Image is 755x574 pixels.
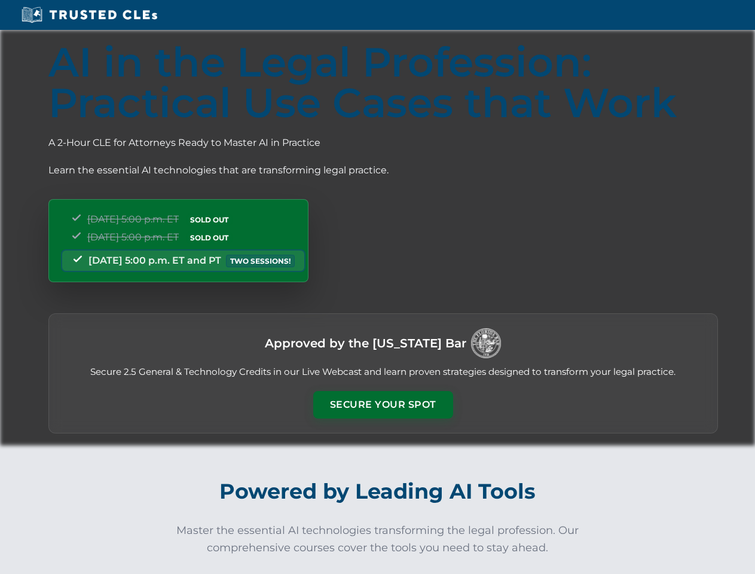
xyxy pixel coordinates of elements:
[48,135,718,151] p: A 2-Hour CLE for Attorneys Ready to Master AI in Practice
[169,522,587,557] p: Master the essential AI technologies transforming the legal profession. Our comprehensive courses...
[265,332,466,354] h3: Approved by the [US_STATE] Bar
[47,471,709,512] h2: Powered by Leading AI Tools
[63,365,703,379] p: Secure 2.5 General & Technology Credits in our Live Webcast and learn proven strategies designed ...
[18,6,161,24] img: Trusted CLEs
[471,328,501,358] img: Logo
[313,391,453,419] button: Secure Your Spot
[87,231,179,243] span: [DATE] 5:00 p.m. ET
[48,42,718,123] h1: AI in the Legal Profession: Practical Use Cases that Work
[48,163,718,178] p: Learn the essential AI technologies that are transforming legal practice.
[186,213,233,226] span: SOLD OUT
[87,213,179,225] span: [DATE] 5:00 p.m. ET
[186,231,233,244] span: SOLD OUT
